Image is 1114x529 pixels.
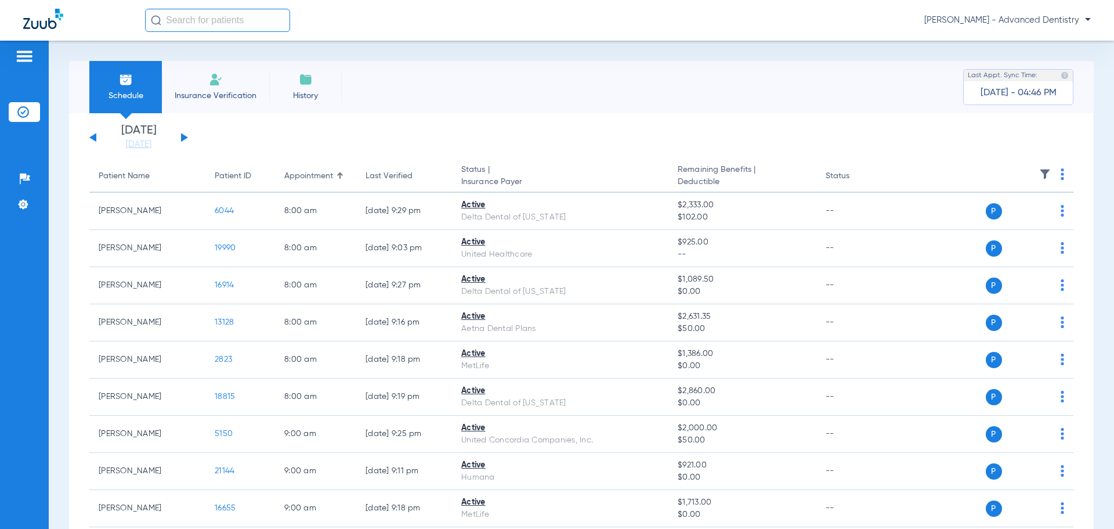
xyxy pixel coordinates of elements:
[461,509,659,521] div: MetLife
[461,360,659,372] div: MetLife
[275,230,356,267] td: 8:00 AM
[678,236,806,249] span: $925.00
[461,397,659,409] div: Delta Dental of [US_STATE]
[678,472,806,484] span: $0.00
[89,304,205,341] td: [PERSON_NAME]
[89,379,205,416] td: [PERSON_NAME]
[215,393,235,401] span: 18815
[678,496,806,509] span: $1,713.00
[986,463,1002,480] span: P
[215,318,234,326] span: 13128
[986,278,1002,294] span: P
[816,230,895,267] td: --
[1061,205,1064,217] img: group-dot-blue.svg
[452,160,668,193] th: Status |
[816,379,895,416] td: --
[678,397,806,409] span: $0.00
[678,249,806,261] span: --
[215,244,236,252] span: 19990
[678,360,806,372] span: $0.00
[678,211,806,224] span: $102.00
[356,267,452,304] td: [DATE] 9:27 PM
[89,341,205,379] td: [PERSON_NAME]
[215,430,233,438] span: 5150
[89,490,205,527] td: [PERSON_NAME]
[356,304,452,341] td: [DATE] 9:16 PM
[668,160,816,193] th: Remaining Benefits |
[366,170,413,182] div: Last Verified
[678,176,806,188] span: Deductible
[461,311,659,323] div: Active
[356,490,452,527] td: [DATE] 9:18 PM
[461,323,659,335] div: Aetna Dental Plans
[816,341,895,379] td: --
[816,416,895,453] td: --
[678,385,806,397] span: $2,860.00
[275,453,356,490] td: 9:00 AM
[816,160,895,193] th: Status
[678,422,806,434] span: $2,000.00
[461,211,659,224] div: Delta Dental of [US_STATE]
[104,139,173,150] a: [DATE]
[99,170,150,182] div: Patient Name
[986,315,1002,331] span: P
[171,90,261,102] span: Insurance Verification
[1061,279,1064,291] img: group-dot-blue.svg
[461,236,659,249] div: Active
[461,459,659,472] div: Active
[275,490,356,527] td: 9:00 AM
[986,352,1002,368] span: P
[461,472,659,484] div: Humana
[15,49,34,63] img: hamburger-icon
[461,199,659,211] div: Active
[215,170,251,182] div: Patient ID
[89,193,205,230] td: [PERSON_NAME]
[678,434,806,447] span: $50.00
[356,341,452,379] td: [DATE] 9:18 PM
[1061,354,1064,365] img: group-dot-blue.svg
[1061,502,1064,514] img: group-dot-blue.svg
[275,341,356,379] td: 8:00 AM
[89,267,205,304] td: [PERSON_NAME]
[816,193,895,230] td: --
[215,207,234,215] span: 6044
[356,230,452,267] td: [DATE] 9:03 PM
[275,379,356,416] td: 8:00 AM
[678,348,806,360] span: $1,386.00
[968,70,1037,81] span: Last Appt. Sync Time:
[1061,168,1064,180] img: group-dot-blue.svg
[461,496,659,509] div: Active
[816,453,895,490] td: --
[986,426,1002,442] span: P
[1061,316,1064,328] img: group-dot-blue.svg
[215,504,236,512] span: 16655
[89,230,205,267] td: [PERSON_NAME]
[356,453,452,490] td: [DATE] 9:11 PM
[98,90,153,102] span: Schedule
[89,453,205,490] td: [PERSON_NAME]
[299,73,313,87] img: History
[678,286,806,298] span: $0.00
[215,170,266,182] div: Patient ID
[209,73,223,87] img: Manual Insurance Verification
[99,170,196,182] div: Patient Name
[461,348,659,360] div: Active
[356,379,452,416] td: [DATE] 9:19 PM
[678,274,806,286] span: $1,089.50
[104,125,173,150] li: [DATE]
[119,73,133,87] img: Schedule
[275,416,356,453] td: 9:00 AM
[986,501,1002,517] span: P
[986,203,1002,219] span: P
[278,90,333,102] span: History
[275,304,356,341] td: 8:00 AM
[151,15,161,26] img: Search Icon
[356,416,452,453] td: [DATE] 9:25 PM
[461,176,659,188] span: Insurance Payer
[461,434,659,447] div: United Concordia Companies, Inc.
[678,199,806,211] span: $2,333.00
[1061,71,1069,80] img: last sync help info
[145,9,290,32] input: Search for patients
[816,267,895,304] td: --
[461,422,659,434] div: Active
